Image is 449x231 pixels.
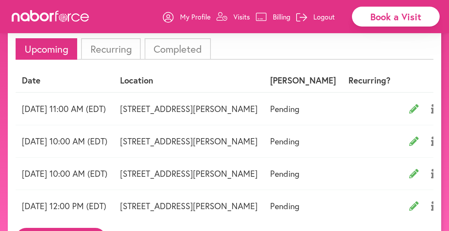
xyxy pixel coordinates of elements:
[16,125,114,157] td: [DATE] 10:00 AM (EDT)
[16,38,77,60] li: Upcoming
[352,7,440,27] div: Book a Visit
[114,157,264,190] td: [STREET_ADDRESS][PERSON_NAME]
[16,157,114,190] td: [DATE] 10:00 AM (EDT)
[16,92,114,125] td: [DATE] 11:00 AM (EDT)
[163,5,210,28] a: My Profile
[264,157,342,190] td: Pending
[273,12,290,21] p: Billing
[114,125,264,157] td: [STREET_ADDRESS][PERSON_NAME]
[264,125,342,157] td: Pending
[313,12,335,21] p: Logout
[114,190,264,222] td: [STREET_ADDRESS][PERSON_NAME]
[16,69,114,92] th: Date
[264,69,342,92] th: [PERSON_NAME]
[145,38,211,60] li: Completed
[16,190,114,222] td: [DATE] 12:00 PM (EDT)
[114,92,264,125] td: [STREET_ADDRESS][PERSON_NAME]
[264,92,342,125] td: Pending
[264,190,342,222] td: Pending
[233,12,250,21] p: Visits
[81,38,140,60] li: Recurring
[216,5,250,28] a: Visits
[180,12,210,21] p: My Profile
[342,69,397,92] th: Recurring?
[296,5,335,28] a: Logout
[256,5,290,28] a: Billing
[114,69,264,92] th: Location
